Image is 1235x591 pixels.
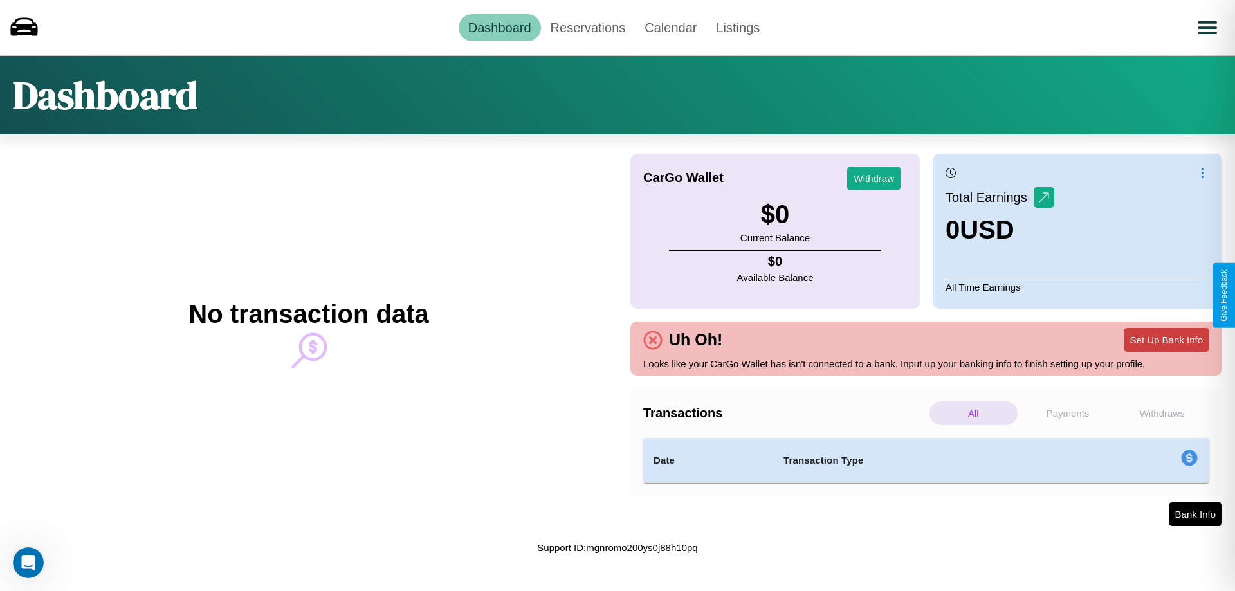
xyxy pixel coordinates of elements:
[643,406,926,421] h4: Transactions
[643,438,1209,483] table: simple table
[663,331,729,349] h4: Uh Oh!
[1189,10,1225,46] button: Open menu
[1118,401,1206,425] p: Withdraws
[188,300,428,329] h2: No transaction data
[946,215,1054,244] h3: 0 USD
[847,167,901,190] button: Withdraw
[737,269,814,286] p: Available Balance
[13,69,197,122] h1: Dashboard
[459,14,541,41] a: Dashboard
[13,547,44,578] iframe: Intercom live chat
[1169,502,1222,526] button: Bank Info
[643,355,1209,372] p: Looks like your CarGo Wallet has isn't connected to a bank. Input up your banking info to finish ...
[783,453,1075,468] h4: Transaction Type
[1220,269,1229,322] div: Give Feedback
[1024,401,1112,425] p: Payments
[537,539,697,556] p: Support ID: mgnromo200ys0j88h10pq
[946,278,1209,296] p: All Time Earnings
[1124,328,1209,352] button: Set Up Bank Info
[654,453,763,468] h4: Date
[946,186,1034,209] p: Total Earnings
[706,14,769,41] a: Listings
[929,401,1018,425] p: All
[740,200,810,229] h3: $ 0
[635,14,706,41] a: Calendar
[541,14,636,41] a: Reservations
[737,254,814,269] h4: $ 0
[740,229,810,246] p: Current Balance
[643,170,724,185] h4: CarGo Wallet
